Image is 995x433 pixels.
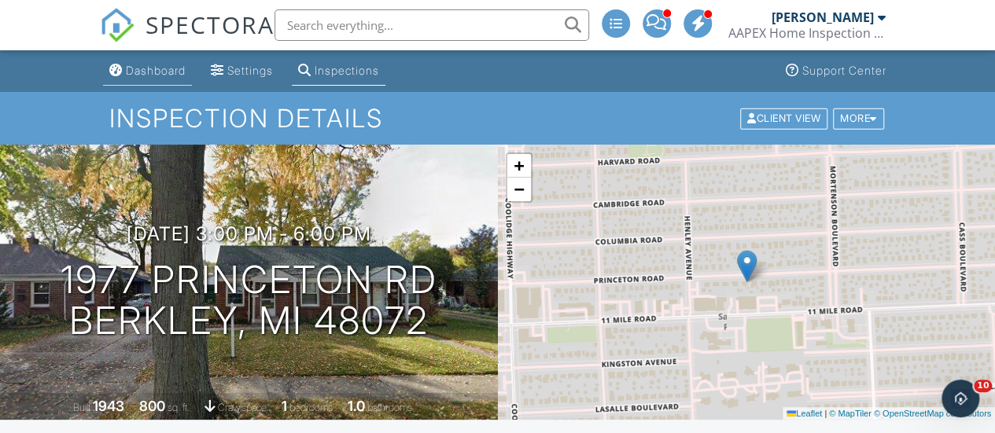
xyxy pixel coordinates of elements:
span: | [824,409,827,418]
span: crawlspace [218,402,267,413]
span: SPECTORA [146,8,275,41]
div: Client View [740,108,827,129]
div: 1.0 [348,398,365,414]
h1: 1977 Princeton Rd Berkley, MI 48072 [61,259,437,343]
a: Zoom in [507,154,531,178]
div: Settings [227,64,273,77]
a: Inspections [292,57,385,86]
img: The Best Home Inspection Software - Spectora [100,8,135,42]
h1: Inspection Details [109,105,885,132]
span: − [514,179,524,199]
div: 800 [139,398,165,414]
span: bedrooms [289,402,333,413]
div: 1 [282,398,287,414]
span: 10 [974,380,992,392]
div: Support Center [802,64,886,77]
span: sq. ft. [168,402,190,413]
a: Settings [205,57,279,86]
a: Client View [739,112,831,123]
h3: [DATE] 3:00 pm - 6:00 pm [127,223,371,244]
div: [PERSON_NAME] [772,9,874,25]
div: More [833,108,884,129]
a: Zoom out [507,178,531,201]
a: Dashboard [103,57,192,86]
span: + [514,156,524,175]
a: SPECTORA [100,21,275,54]
a: © MapTiler [829,409,872,418]
iframe: Intercom live chat [942,380,979,417]
img: Marker [737,250,757,282]
div: 1943 [93,398,124,414]
div: Dashboard [126,64,186,77]
a: Leaflet [787,409,822,418]
span: bathrooms [367,402,412,413]
input: Search everything... [275,9,589,41]
div: Inspections [315,64,379,77]
div: AAPEX Home Inspection Services [728,25,886,41]
a: © OpenStreetMap contributors [874,409,991,418]
a: Support Center [779,57,893,86]
span: Built [73,402,90,413]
